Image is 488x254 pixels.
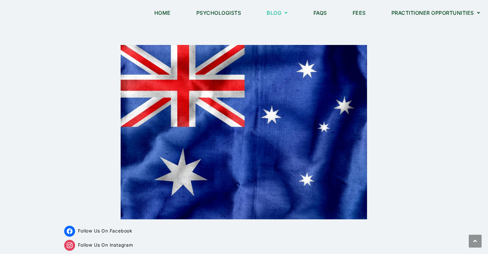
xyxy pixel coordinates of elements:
[146,5,179,20] a: Home
[64,228,133,233] a: Follow Us On Facebook
[64,242,133,248] a: Follow Us On Instagram
[469,235,482,248] a: Scroll to the top of the page
[305,5,335,20] a: FAQs
[78,242,133,248] span: Follow Us On Instagram
[78,228,133,233] span: Follow Us On Facebook
[188,5,249,20] a: Psychologists
[345,5,374,20] a: Fees
[121,45,367,219] img: DVA psychologist
[259,5,296,20] a: Blog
